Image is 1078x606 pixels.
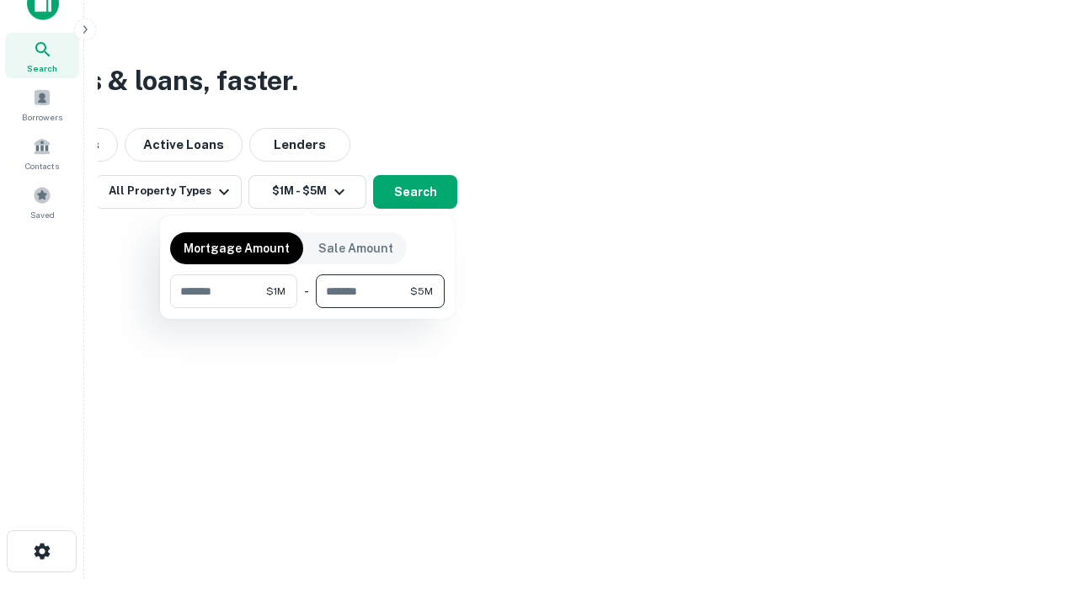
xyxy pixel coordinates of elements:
[318,239,393,258] p: Sale Amount
[304,274,309,308] div: -
[184,239,290,258] p: Mortgage Amount
[994,417,1078,498] iframe: Chat Widget
[266,284,286,299] span: $1M
[410,284,433,299] span: $5M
